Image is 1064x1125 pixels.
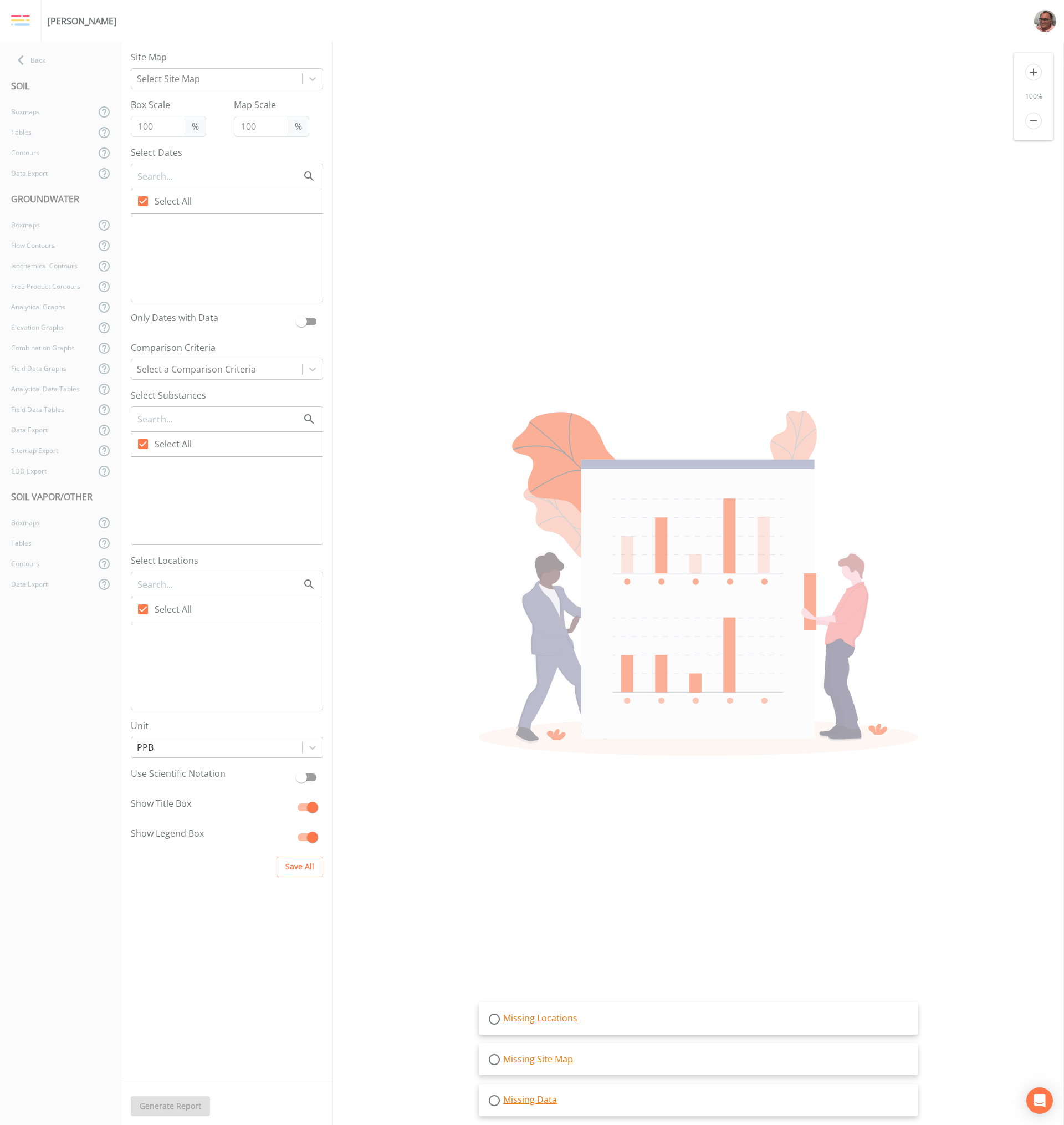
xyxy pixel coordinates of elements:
span: % [288,116,309,137]
div: 100 % [1014,91,1053,101]
img: logo [11,14,30,27]
label: Site Map [131,50,323,64]
label: Comparison Criteria [131,341,323,354]
i: remove [1025,113,1042,129]
label: Select Locations [131,554,323,567]
div: Open Intercom Messenger [1026,1087,1053,1114]
span: Select All [155,603,192,616]
input: Search... [136,169,303,184]
button: Save All [277,857,323,877]
input: Search... [136,577,303,592]
label: Select Substances [131,389,323,402]
div: [PERSON_NAME] [48,14,116,28]
label: Show Legend Box [131,827,291,843]
span: Select All [155,437,192,451]
span: % [185,116,206,137]
span: Select All [155,195,192,208]
label: Box Scale [131,98,206,111]
a: Missing Site Map [503,1053,573,1065]
img: e2d790fa78825a4bb76dcb6ab311d44c [1034,10,1056,32]
a: Missing Data [503,1093,557,1106]
label: Only Dates with Data [131,311,291,328]
i: add [1025,64,1042,80]
img: undraw_report_building_chart-e1PV7-8T.svg [479,411,918,756]
a: Missing Locations [503,1012,577,1024]
label: Select Dates [131,146,323,159]
label: Unit [131,719,323,732]
input: Search... [136,412,303,426]
label: Map Scale [234,98,309,111]
label: Use Scientific Notation [131,767,291,783]
label: Show Title Box [131,797,291,813]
